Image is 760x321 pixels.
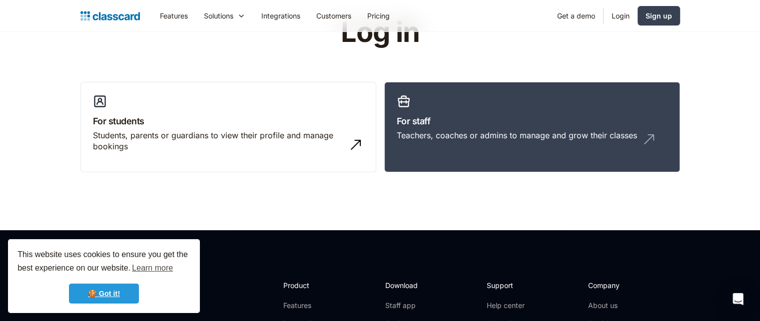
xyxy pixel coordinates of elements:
[130,261,174,276] a: learn more about cookies
[397,130,637,141] div: Teachers, coaches or admins to manage and grow their classes
[385,280,426,291] h2: Download
[283,301,337,311] a: Features
[487,280,527,291] h2: Support
[604,4,638,27] a: Login
[384,82,680,173] a: For staffTeachers, coaches or admins to manage and grow their classes
[588,301,655,311] a: About us
[80,9,140,23] a: home
[308,4,359,27] a: Customers
[638,6,680,25] a: Sign up
[487,301,527,311] a: Help center
[726,287,750,311] div: Open Intercom Messenger
[221,17,539,48] h1: Log in
[359,4,398,27] a: Pricing
[8,239,200,313] div: cookieconsent
[69,284,139,304] a: dismiss cookie message
[549,4,603,27] a: Get a demo
[93,130,344,152] div: Students, parents or guardians to view their profile and manage bookings
[397,114,668,128] h3: For staff
[283,280,337,291] h2: Product
[385,301,426,311] a: Staff app
[152,4,196,27] a: Features
[588,280,655,291] h2: Company
[196,4,253,27] div: Solutions
[204,10,233,21] div: Solutions
[80,82,376,173] a: For studentsStudents, parents or guardians to view their profile and manage bookings
[646,10,672,21] div: Sign up
[253,4,308,27] a: Integrations
[93,114,364,128] h3: For students
[17,249,190,276] span: This website uses cookies to ensure you get the best experience on our website.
